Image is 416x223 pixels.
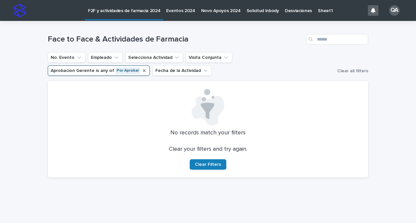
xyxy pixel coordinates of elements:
[88,52,123,63] button: Empleado
[190,159,226,170] button: Clear Filters
[195,162,221,167] span: Clear Filters
[48,65,150,76] button: Aprobacion Gerente
[125,52,183,63] button: Selecciona Actividad
[337,69,368,73] span: Clear all filters
[186,52,232,63] button: Visita Conjunta
[13,4,26,17] img: stacker-logo-s-only.png
[169,146,247,153] p: Clear your filters and try again.
[306,34,368,44] input: Search
[48,35,303,44] h1: Face to Face & Actividades de Farmacia
[152,65,212,76] button: Fecha de la Actividad
[335,66,368,76] button: Clear all filters
[389,5,400,16] div: QA
[48,52,85,63] button: No. Evento
[56,129,360,137] p: No records match your filters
